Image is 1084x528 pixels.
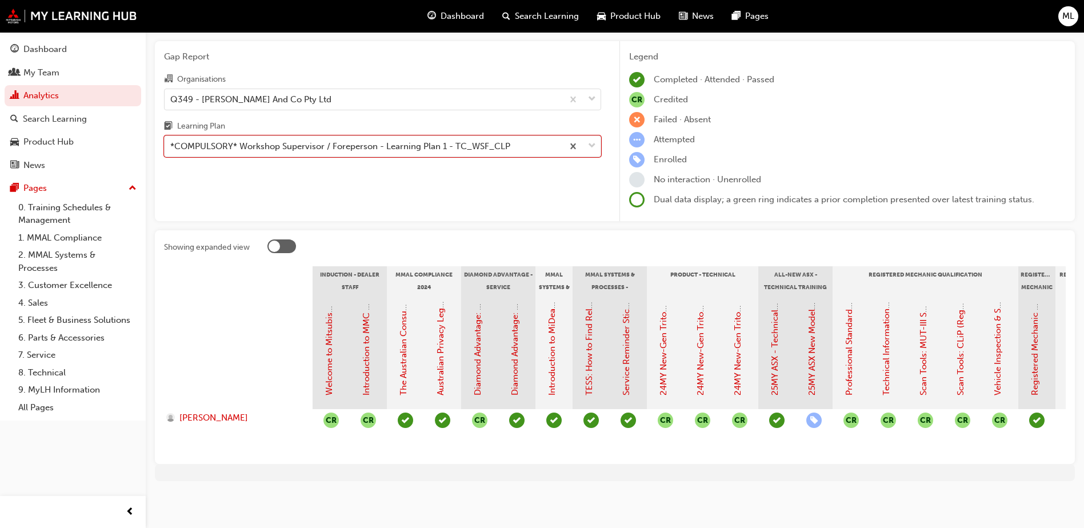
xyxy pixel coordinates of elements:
span: guage-icon [427,9,436,23]
div: MMAL Systems & Processes - General [535,266,573,295]
button: null-icon [843,413,859,428]
a: 9. MyLH Information [14,381,141,399]
a: 2. MMAL Systems & Processes [14,246,141,277]
span: learningRecordVerb_PASS-icon [769,413,785,428]
div: Pages [23,182,47,195]
div: Showing expanded view [164,242,250,253]
span: learningRecordVerb_ATTEND-icon [1029,413,1045,428]
div: My Team [23,66,59,79]
span: Product Hub [610,10,661,23]
span: organisation-icon [164,74,173,85]
button: DashboardMy TeamAnalyticsSearch LearningProduct HubNews [5,37,141,178]
span: learningplan-icon [164,122,173,132]
a: 5. Fleet & Business Solutions [14,311,141,329]
div: ALL-NEW ASX - Technical Training [758,266,833,295]
span: null-icon [361,413,376,428]
div: Q349 - [PERSON_NAME] And Co Pty Ltd [170,93,331,106]
a: 3. Customer Excellence [14,277,141,294]
span: search-icon [10,114,18,125]
a: [PERSON_NAME] [166,411,302,425]
span: people-icon [10,68,19,78]
span: chart-icon [10,91,19,101]
a: 8. Technical [14,364,141,382]
a: search-iconSearch Learning [493,5,588,28]
button: ML [1058,6,1078,26]
span: search-icon [502,9,510,23]
button: null-icon [658,413,673,428]
div: Product Hub [23,135,74,149]
a: news-iconNews [670,5,723,28]
span: learningRecordVerb_NONE-icon [629,172,645,187]
span: car-icon [597,9,606,23]
a: pages-iconPages [723,5,778,28]
span: news-icon [10,161,19,171]
span: prev-icon [126,505,134,519]
a: 25MY ASX - Technical and Service Introduction [770,210,780,395]
button: null-icon [323,413,339,428]
div: Organisations [177,74,226,85]
button: null-icon [918,413,933,428]
span: learningRecordVerb_ATTEMPT-icon [629,132,645,147]
span: null-icon [992,413,1007,428]
div: Legend [629,50,1066,63]
span: up-icon [129,181,137,196]
span: Search Learning [515,10,579,23]
div: News [23,159,45,172]
span: learningRecordVerb_PASS-icon [546,413,562,428]
div: Learning Plan [177,121,225,132]
a: Analytics [5,85,141,106]
a: car-iconProduct Hub [588,5,670,28]
a: Registered Mechanic Qualification Status [1030,233,1040,395]
button: Pages [5,178,141,199]
a: Service Reminder Stickers [621,293,631,395]
a: guage-iconDashboard [418,5,493,28]
span: learningRecordVerb_COMPLETE-icon [629,72,645,87]
a: 7. Service [14,346,141,364]
span: learningRecordVerb_PASS-icon [621,413,636,428]
span: Dual data display; a green ring indicates a prior completion presented over latest training status. [654,194,1034,205]
span: Attempted [654,134,695,145]
span: Completed · Attended · Passed [654,74,774,85]
div: Product - Technical [647,266,758,295]
span: Dashboard [441,10,484,23]
button: null-icon [881,413,896,428]
span: learningRecordVerb_PASS-icon [435,413,450,428]
span: pages-icon [10,183,19,194]
a: Product Hub [5,131,141,153]
span: down-icon [588,92,596,107]
span: learningRecordVerb_COMPLETE-icon [583,413,599,428]
span: ML [1062,10,1074,23]
span: pages-icon [732,9,741,23]
a: Introduction to MiDealerAssist [547,276,557,395]
span: car-icon [10,137,19,147]
span: news-icon [679,9,687,23]
span: learningRecordVerb_FAIL-icon [629,112,645,127]
span: Enrolled [654,154,687,165]
span: down-icon [588,139,596,154]
a: Diamond Advantage: Fundamentals [473,254,483,395]
div: *COMPULSORY* Workshop Supervisor / Foreperson - Learning Plan 1 - TC_WSF_CLP [170,140,510,153]
div: MMAL Systems & Processes - Technical [573,266,647,295]
div: Dashboard [23,43,67,56]
span: Pages [745,10,769,23]
span: [PERSON_NAME] [179,411,248,425]
div: MMAL Compliance 2024 [387,266,461,295]
span: Gap Report [164,50,601,63]
a: Dashboard [5,39,141,60]
a: Search Learning [5,109,141,130]
a: All Pages [14,399,141,417]
button: null-icon [732,413,747,428]
button: null-icon [695,413,710,428]
div: Search Learning [23,113,87,126]
a: 6. Parts & Accessories [14,329,141,347]
a: Diamond Advantage: Service Training [510,247,520,395]
div: Diamond Advantage - Service [461,266,535,295]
